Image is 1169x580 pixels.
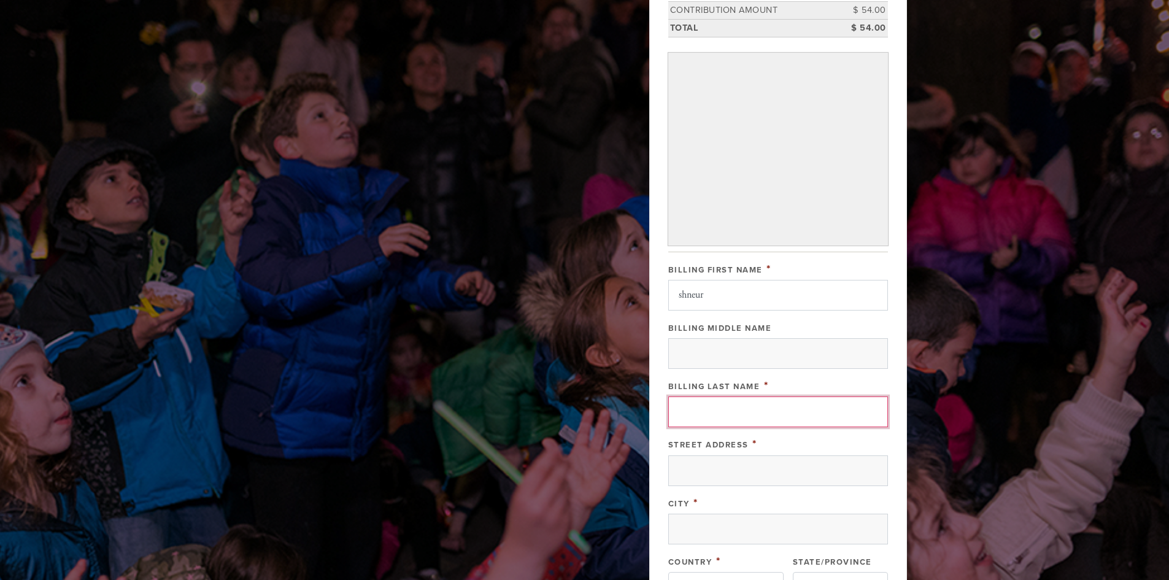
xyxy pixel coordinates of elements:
td: Total [668,19,833,37]
label: State/Province [793,557,872,567]
td: $ 54.00 [833,2,888,20]
td: $ 54.00 [833,19,888,37]
td: Contribution Amount [668,2,833,20]
label: Street Address [668,440,749,450]
span: This field is required. [752,437,757,450]
span: This field is required. [693,496,698,509]
iframe: Secure payment input frame [671,55,885,243]
span: This field is required. [766,262,771,276]
label: Billing First Name [668,265,763,275]
span: This field is required. [764,379,769,392]
label: Billing Last Name [668,382,760,392]
span: This field is required. [716,554,721,568]
label: City [668,499,690,509]
label: Country [668,557,712,567]
label: Billing Middle Name [668,323,772,333]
